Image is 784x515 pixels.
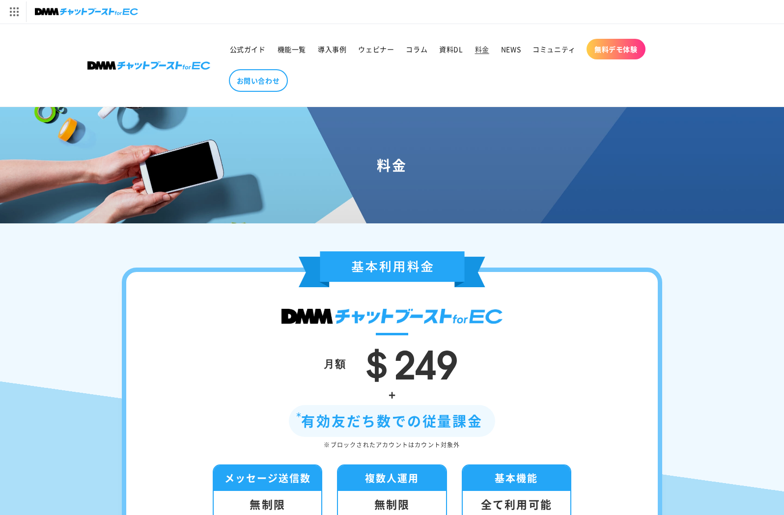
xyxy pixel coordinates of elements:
[1,1,26,22] img: サービス
[495,39,527,59] a: NEWS
[214,465,321,491] div: メッセージ送信数
[433,39,469,59] a: 資料DL
[224,39,272,59] a: 公式ガイド
[12,156,772,174] h1: 料金
[594,45,638,54] span: 無料デモ体験
[299,251,485,287] img: 基本利用料金
[358,45,394,54] span: ウェビナー
[475,45,489,54] span: 料金
[230,45,266,54] span: 公式ガイド
[156,384,628,405] div: +
[289,405,495,437] div: 有効友だち数での従量課金
[352,39,400,59] a: ウェビナー
[35,5,138,19] img: チャットブーストforEC
[156,439,628,450] div: ※ブロックされたアカウントはカウント対象外
[338,465,446,491] div: 複数人運用
[406,45,427,54] span: コラム
[237,76,280,85] span: お問い合わせ
[527,39,582,59] a: コミュニティ
[439,45,463,54] span: 資料DL
[281,309,503,324] img: DMMチャットブースト
[357,332,458,390] span: ＄249
[501,45,521,54] span: NEWS
[463,465,570,491] div: 基本機能
[272,39,312,59] a: 機能一覧
[312,39,352,59] a: 導入事例
[318,45,346,54] span: 導入事例
[587,39,645,59] a: 無料デモ体験
[532,45,576,54] span: コミュニティ
[324,354,346,373] div: 月額
[400,39,433,59] a: コラム
[87,61,210,70] img: 株式会社DMM Boost
[469,39,495,59] a: 料金
[278,45,306,54] span: 機能一覧
[229,69,288,92] a: お問い合わせ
